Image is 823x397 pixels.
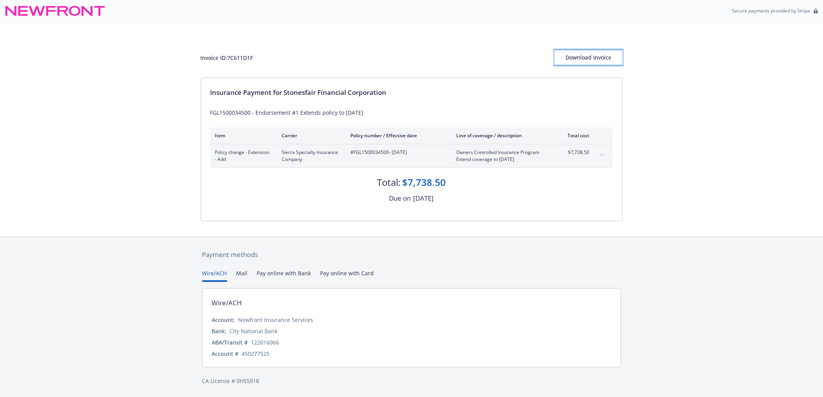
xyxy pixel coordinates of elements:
span: Extend coverage to [DATE] [457,156,548,163]
div: Invoice ID: 7C611D1F [201,54,253,62]
button: Mail [236,269,248,282]
div: CA License # 0H55918 [202,377,621,385]
div: Total cost [560,132,590,139]
div: [DATE] [413,193,434,203]
span: Sierra Specialty Insurance Company [282,149,338,163]
span: Owners Controlled Insurance Program [457,149,548,156]
div: ABA/Transit # [212,338,248,346]
p: Secure payments provided by Stripe [732,7,811,14]
button: expand content [596,149,608,161]
div: 450277525 [242,350,270,358]
div: Bank: [212,327,227,335]
div: Item [215,132,270,139]
div: Due on [389,193,411,203]
div: FGL1500034500 - Endorsement #1 Extends policy to [DATE] [210,108,613,117]
div: Wire/ACH [212,298,242,308]
div: Line of coverage / description [457,132,548,139]
span: Owners Controlled Insurance ProgramExtend coverage to [DATE] [457,149,548,163]
div: Insurance Payment for Stonesfair Financial Corporation [210,87,613,98]
div: Account: [212,316,235,324]
button: Download Invoice [555,50,623,65]
div: Total: [377,176,401,189]
button: Wire/ACH [202,269,227,282]
span: Policy change - Extension - Add [215,149,270,163]
div: Newfront Insurance Services [238,316,313,324]
span: $7,738.50 [560,149,590,156]
div: $7,738.50 [403,176,446,189]
div: Policy change - Extension - AddSierra Specialty Insurance Company#FGL1500034500- [DATE]Owners Con... [210,144,613,168]
div: City National Bank [230,327,278,335]
div: Carrier [282,132,338,139]
div: Payment methods [202,250,621,260]
div: 122016066 [251,338,279,346]
div: Policy number / Effective date [351,132,444,139]
button: Pay online with Card [320,269,374,282]
div: Account # [212,350,239,358]
button: Pay online with Bank [257,269,311,282]
span: #FGL1500034500 - [DATE] [351,149,444,156]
